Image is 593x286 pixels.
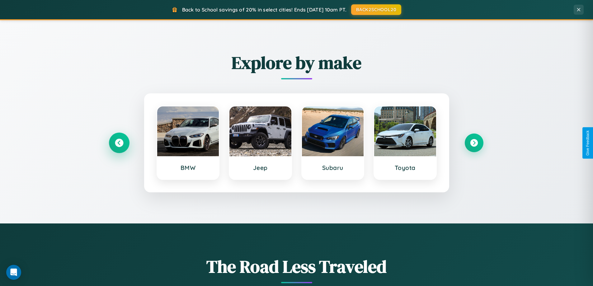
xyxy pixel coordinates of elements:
h1: The Road Less Traveled [110,255,483,279]
h3: Subaru [308,164,358,171]
h3: Jeep [236,164,285,171]
h3: BMW [163,164,213,171]
button: BACK2SCHOOL20 [351,4,401,15]
span: Back to School savings of 20% in select cities! Ends [DATE] 10am PT. [182,7,346,13]
div: Open Intercom Messenger [6,265,21,280]
h3: Toyota [380,164,430,171]
div: Give Feedback [586,130,590,156]
h2: Explore by make [110,51,483,75]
